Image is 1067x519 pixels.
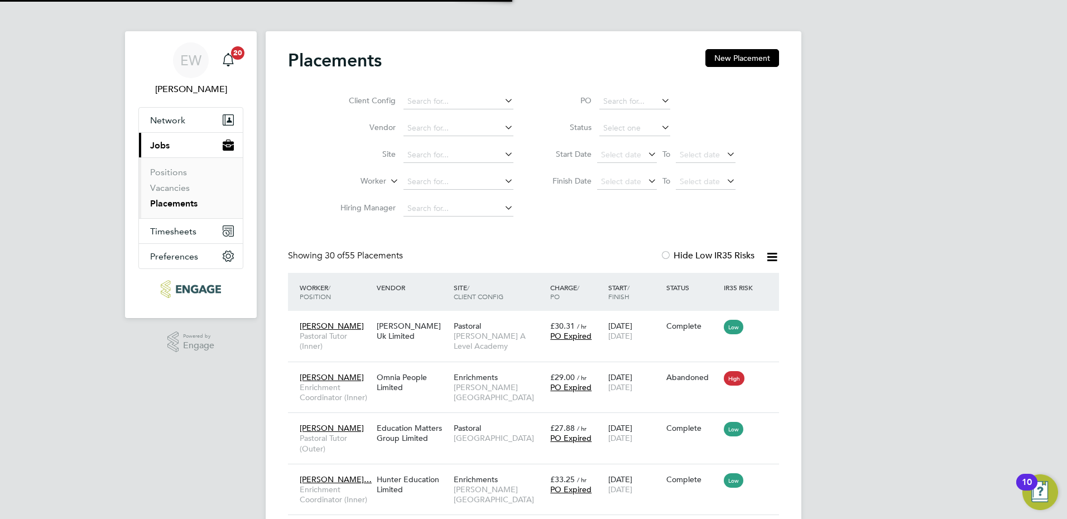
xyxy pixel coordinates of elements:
span: 55 Placements [325,250,403,261]
input: Search for... [403,174,513,190]
span: PO Expired [550,484,592,494]
a: Positions [150,167,187,177]
span: Jobs [150,140,170,151]
span: Select date [680,150,720,160]
span: Enrichment Coordinator (Inner) [300,382,371,402]
div: Site [451,277,547,306]
button: New Placement [705,49,779,67]
span: Timesheets [150,226,196,237]
span: £30.31 [550,321,575,331]
div: Start [605,277,664,306]
span: Enrichment Coordinator (Inner) [300,484,371,504]
label: Site [331,149,396,159]
a: Vacancies [150,182,190,193]
span: [DATE] [608,331,632,341]
img: ncclondon-logo-retina.png [161,280,220,298]
a: EW[PERSON_NAME] [138,42,243,96]
span: To [659,147,674,161]
div: [PERSON_NAME] Uk Limited [374,315,451,347]
a: [PERSON_NAME]…Enrichment Coordinator (Inner)Hunter Education LimitedEnrichments[PERSON_NAME][GEOG... [297,468,779,478]
nav: Main navigation [125,31,257,318]
span: Select date [601,176,641,186]
a: [PERSON_NAME]Pastoral Tutor (Outer)Education Matters Group LimitedPastoral[GEOGRAPHIC_DATA]£27.88... [297,417,779,426]
div: [DATE] [605,469,664,500]
div: IR35 Risk [721,277,760,297]
span: [GEOGRAPHIC_DATA] [454,433,545,443]
span: [DATE] [608,433,632,443]
label: PO [541,95,592,105]
span: [PERSON_NAME] [300,423,364,433]
div: [DATE] [605,417,664,449]
a: [PERSON_NAME]Enrichment Coordinator (Inner)Omnia People LimitedEnrichments[PERSON_NAME][GEOGRAPHI... [297,366,779,376]
span: EW [180,53,201,68]
label: Hide Low IR35 Risks [660,250,754,261]
label: Finish Date [541,176,592,186]
label: Worker [322,176,386,187]
a: Powered byEngage [167,331,215,353]
span: [PERSON_NAME] A Level Academy [454,331,545,351]
span: High [724,371,744,386]
button: Network [139,108,243,132]
span: Select date [680,176,720,186]
input: Search for... [403,147,513,163]
button: Jobs [139,133,243,157]
span: Network [150,115,185,126]
div: Abandoned [666,372,719,382]
span: / hr [577,373,587,382]
span: / hr [577,424,587,433]
span: Low [724,320,743,334]
span: / PO [550,283,579,301]
div: Charge [547,277,605,306]
span: Pastoral Tutor (Inner) [300,331,371,351]
div: Hunter Education Limited [374,469,451,500]
span: Enrichments [454,474,498,484]
span: [DATE] [608,484,632,494]
span: Low [724,422,743,436]
span: Powered by [183,331,214,341]
span: / hr [577,475,587,484]
a: Placements [150,198,198,209]
div: Worker [297,277,374,306]
a: Go to home page [138,280,243,298]
div: [DATE] [605,315,664,347]
span: PO Expired [550,382,592,392]
span: Low [724,473,743,488]
span: £33.25 [550,474,575,484]
input: Search for... [599,94,670,109]
span: Select date [601,150,641,160]
label: Hiring Manager [331,203,396,213]
div: Status [664,277,722,297]
input: Search for... [403,121,513,136]
span: [PERSON_NAME][GEOGRAPHIC_DATA] [454,382,545,402]
span: 30 of [325,250,345,261]
span: Engage [183,341,214,350]
span: [PERSON_NAME][GEOGRAPHIC_DATA] [454,484,545,504]
span: [PERSON_NAME] [300,372,364,382]
span: PO Expired [550,331,592,341]
label: Start Date [541,149,592,159]
h2: Placements [288,49,382,71]
span: £27.88 [550,423,575,433]
label: Vendor [331,122,396,132]
div: Omnia People Limited [374,367,451,398]
span: Enrichments [454,372,498,382]
input: Select one [599,121,670,136]
label: Status [541,122,592,132]
div: Vendor [374,277,451,297]
span: / Finish [608,283,629,301]
span: / hr [577,322,587,330]
label: Client Config [331,95,396,105]
span: Pastoral Tutor (Outer) [300,433,371,453]
input: Search for... [403,94,513,109]
span: [DATE] [608,382,632,392]
a: 20 [217,42,239,78]
span: Emma Wood [138,83,243,96]
span: PO Expired [550,433,592,443]
button: Open Resource Center, 10 new notifications [1022,474,1058,510]
span: To [659,174,674,188]
span: / Position [300,283,331,301]
span: £29.00 [550,372,575,382]
span: / Client Config [454,283,503,301]
span: Pastoral [454,321,481,331]
span: 20 [231,46,244,60]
